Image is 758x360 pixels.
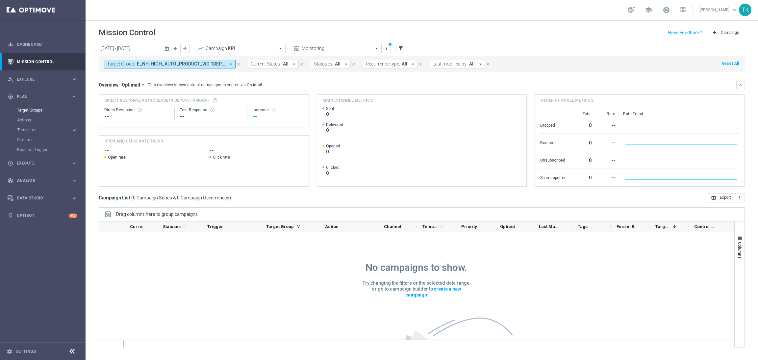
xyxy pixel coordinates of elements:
div: Actions [17,115,85,125]
p: Try changing the filters or the selected date range, or go to campaign builder to [362,280,471,298]
ng-select: Campaign KPI [195,44,286,53]
i: close [418,62,423,66]
div: -- [599,137,615,147]
button: more_vert [383,44,390,52]
div: Spam reported [540,172,567,182]
i: person_search [8,76,13,82]
i: arrow_drop_down [291,61,297,67]
button: Current Status: All arrow_drop_down [248,60,299,68]
span: Tags [578,224,588,229]
span: REACQ_ALL_TARGET_BET DO 200PLN_141025 [137,61,225,67]
h1: Mission Control [99,28,155,38]
i: close [486,62,490,66]
span: Drag columns here to group campaigns [116,212,198,217]
span: Optimail [122,82,140,88]
span: Templates [17,128,64,132]
i: arrow_drop_down [477,61,483,67]
h3: Campaign List [99,195,231,201]
div: 0 [574,172,592,182]
div: Increase [253,107,303,113]
a: Target Groups [17,108,68,113]
i: arrow_back [173,46,178,51]
span: Explore [17,77,71,81]
i: keyboard_arrow_down [738,83,743,87]
button: arrow_forward [180,44,189,53]
div: Total [574,111,592,116]
a: Optibot [17,207,69,224]
a: Realtime Triggers [17,147,68,152]
i: close [299,62,304,66]
i: settings [7,348,13,354]
a: Actions [17,117,68,123]
div: -- [599,119,615,130]
span: Target Group: [107,61,135,67]
button: Data Studio keyboard_arrow_right [7,195,78,201]
i: keyboard_arrow_right [71,160,77,167]
span: Campaign [721,30,739,35]
button: close [236,61,241,68]
div: -- [599,154,615,165]
div: TK [739,4,751,16]
input: Select date range [99,44,171,53]
i: keyboard_arrow_right [71,127,77,133]
div: lightbulb Optibot +10 [7,213,78,218]
span: Statuses [163,224,181,229]
span: 0 Campaign Series & 0 Campaign Occurrences [133,195,229,201]
i: keyboard_arrow_right [71,178,77,184]
span: Control Customers [694,224,716,229]
span: Channel [384,224,401,229]
i: refresh [271,107,277,113]
i: today [164,45,170,51]
button: filter_alt [396,44,405,53]
a: Mission Control [17,53,77,70]
span: Calculate column [438,223,444,230]
button: close [417,61,423,68]
span: Analyze [17,179,71,183]
button: Mission Control [7,59,78,64]
div: Rate [599,111,615,116]
div: Target Groups [17,105,85,115]
h1: No campaigns to show. [366,262,467,273]
button: close [299,61,305,68]
i: arrow_drop_down [140,82,146,88]
span: Click rate [213,155,230,160]
div: Unsubscribed [540,154,567,165]
i: add [712,30,717,35]
i: keyboard_arrow_right [71,93,77,100]
span: Data Studio [17,196,71,200]
i: lightbulb [8,213,13,219]
button: person_search Explore keyboard_arrow_right [7,77,78,82]
div: 0 [574,154,592,165]
div: Dropped [540,119,567,130]
button: Recurrence type: All arrow_drop_down [363,60,417,68]
h4: Main channel metrics [322,97,373,103]
span: Delivered [326,122,343,127]
i: refresh [182,224,187,229]
span: Trigger [207,224,223,229]
div: Test Response [180,107,242,113]
div: -- [599,172,615,182]
div: track_changes Analyze keyboard_arrow_right [7,178,78,183]
button: today [163,44,171,54]
button: Target Group: E_NH-HIGH_AUTO_PRODUCT_WO 1DEPO NOSALDO_DAILY arrow_drop_down [104,60,236,68]
div: There are unsaved changes [388,42,392,47]
a: create a new campaign [405,285,461,298]
i: more_vert [737,195,742,200]
div: Templates [17,125,85,135]
span: Action [325,224,339,229]
div: Direct Response [104,107,169,113]
button: Reset All [721,60,740,67]
div: equalizer Dashboard [7,42,78,47]
multiple-options-button: Export to CSV [708,195,745,200]
ng-select: Monitoring [291,44,382,53]
button: open_in_browser Export [708,193,734,202]
h4: OPEN AND CLICK RATE TREND [104,138,163,144]
div: Explore [8,76,71,82]
span: 0 [326,149,340,155]
div: -- [104,113,169,120]
div: Data Studio [8,195,71,201]
button: gps_fixed Plan keyboard_arrow_right [7,94,78,99]
span: 0 [326,170,340,176]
